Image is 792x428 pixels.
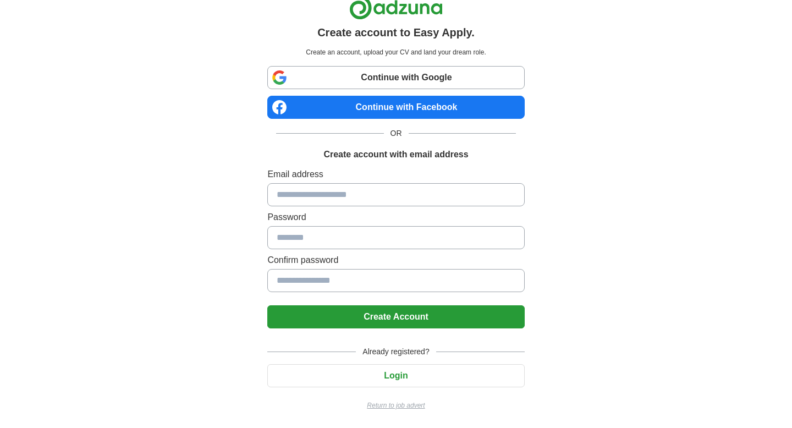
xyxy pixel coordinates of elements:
button: Create Account [267,305,524,328]
a: Return to job advert [267,400,524,410]
span: OR [384,128,409,139]
label: Password [267,211,524,224]
label: Confirm password [267,254,524,267]
span: Already registered? [356,346,436,358]
h1: Create account with email address [323,148,468,161]
a: Continue with Facebook [267,96,524,119]
a: Login [267,371,524,380]
label: Email address [267,168,524,181]
button: Login [267,364,524,387]
p: Create an account, upload your CV and land your dream role. [269,47,522,57]
h1: Create account to Easy Apply. [317,24,475,41]
a: Continue with Google [267,66,524,89]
